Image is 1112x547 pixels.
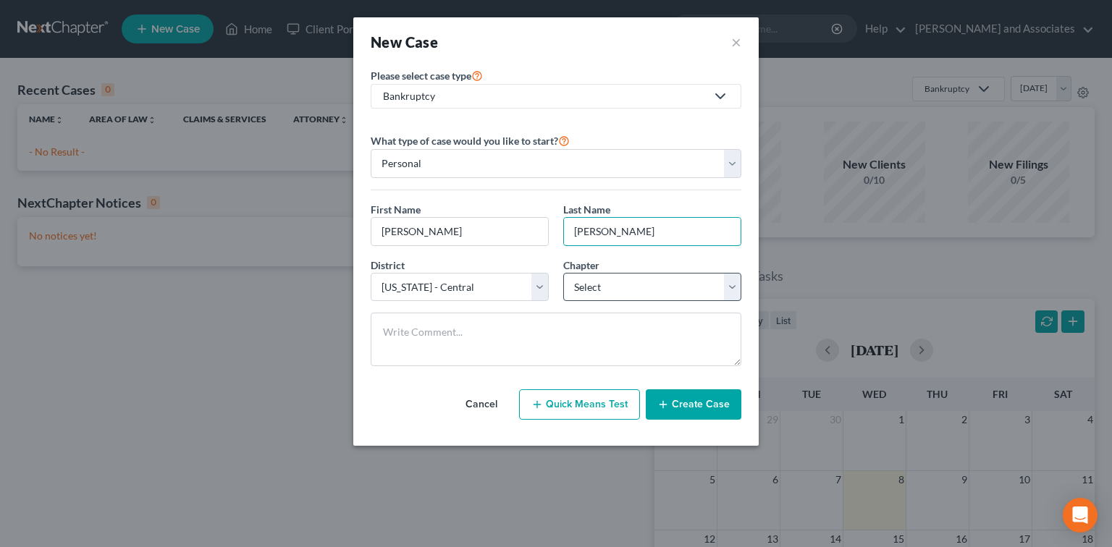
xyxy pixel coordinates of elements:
[563,203,610,216] span: Last Name
[450,390,513,419] button: Cancel
[564,218,741,245] input: Enter Last Name
[371,218,548,245] input: Enter First Name
[1063,498,1098,533] div: Open Intercom Messenger
[731,32,741,52] button: ×
[371,132,570,149] label: What type of case would you like to start?
[383,89,706,103] div: Bankruptcy
[646,389,741,420] button: Create Case
[563,259,599,271] span: Chapter
[371,203,421,216] span: First Name
[519,389,640,420] button: Quick Means Test
[371,69,471,82] span: Please select case type
[371,33,438,51] strong: New Case
[371,259,405,271] span: District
